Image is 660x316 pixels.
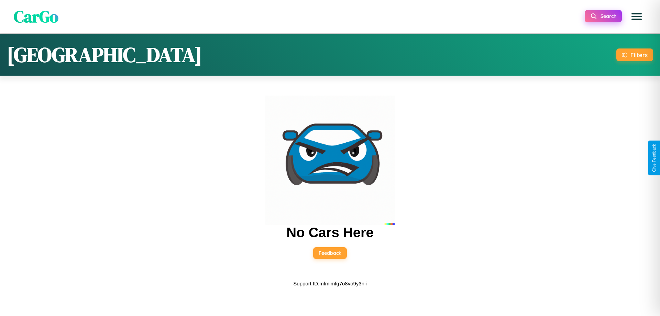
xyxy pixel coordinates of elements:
[14,5,58,28] span: CarGo
[265,96,395,225] img: car
[630,51,648,58] div: Filters
[585,10,622,22] button: Search
[627,7,646,26] button: Open menu
[616,48,653,61] button: Filters
[293,279,366,288] p: Support ID: mfmimfg7o8vo9y3nii
[7,41,202,69] h1: [GEOGRAPHIC_DATA]
[601,13,616,19] span: Search
[313,247,347,259] button: Feedback
[286,225,373,240] h2: No Cars Here
[652,144,657,172] div: Give Feedback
